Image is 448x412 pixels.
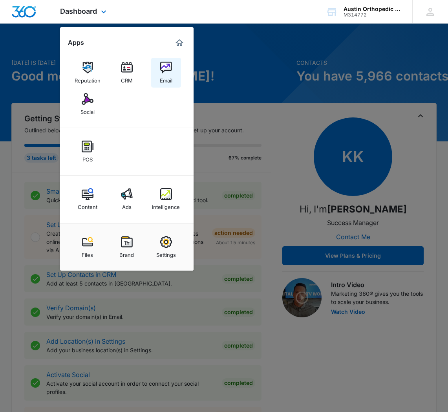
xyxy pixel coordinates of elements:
a: Settings [151,232,181,262]
div: Content [78,200,97,210]
div: Intelligence [152,200,180,210]
div: Brand [119,248,134,258]
div: Email [160,73,172,84]
a: Reputation [73,58,102,88]
div: Files [82,248,93,258]
a: CRM [112,58,142,88]
a: Email [151,58,181,88]
div: account id [344,12,401,18]
a: Intelligence [151,184,181,214]
a: Content [73,184,102,214]
div: CRM [121,73,133,84]
a: Ads [112,184,142,214]
span: Dashboard [60,7,97,15]
a: Brand [112,232,142,262]
a: Marketing 360® Dashboard [173,37,186,49]
div: account name [344,6,401,12]
div: Reputation [75,73,101,84]
a: Files [73,232,102,262]
h2: Apps [68,39,84,46]
a: POS [73,137,102,167]
div: POS [82,152,93,163]
div: Settings [156,248,176,258]
div: Ads [122,200,132,210]
div: Social [80,105,95,115]
a: Social [73,89,102,119]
